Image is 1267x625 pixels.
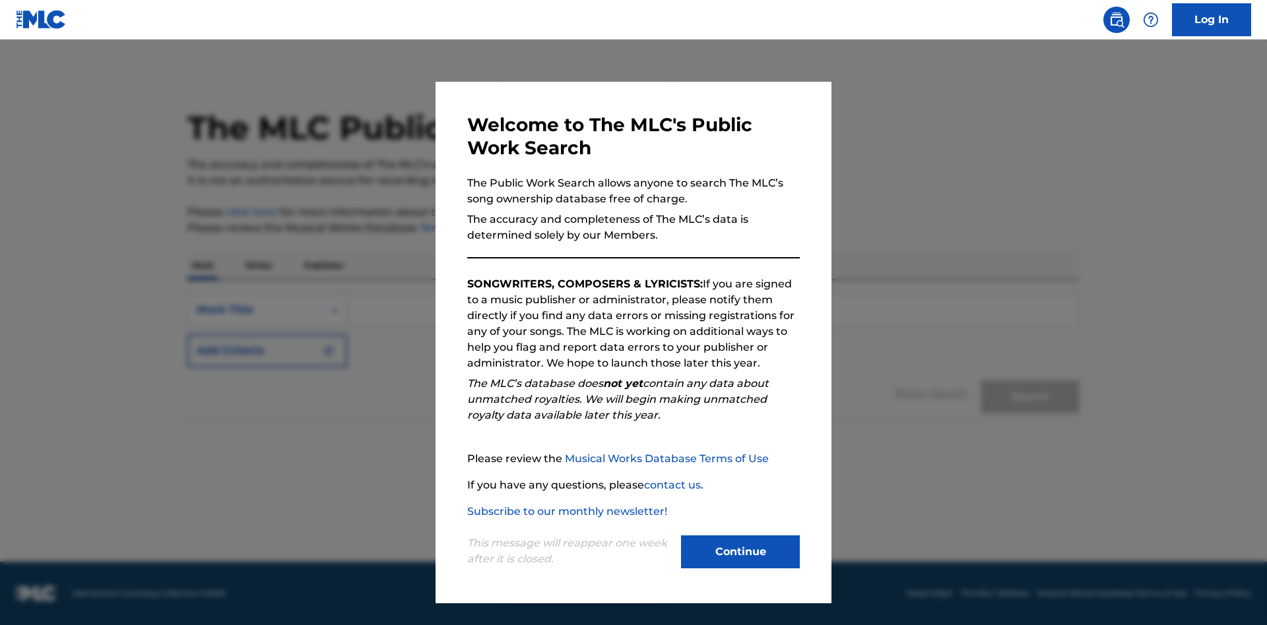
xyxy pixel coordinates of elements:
iframe: Chat Widget [1201,562,1267,625]
strong: not yet [603,377,643,390]
h3: Welcome to The MLC's Public Work Search [467,113,800,160]
div: Help [1138,7,1164,33]
a: contact us [644,479,701,491]
a: Log In [1172,3,1251,36]
p: If you have any questions, please . [467,477,800,493]
a: Musical Works Database Terms of Use [565,452,769,465]
img: search [1109,12,1124,28]
img: MLC Logo [16,10,67,29]
a: Public Search [1103,7,1130,33]
button: Continue [681,535,800,568]
p: This message will reappear one week after it is closed. [467,535,673,567]
em: The MLC’s database does contain any data about unmatched royalties. We will begin making unmatche... [467,377,769,421]
p: If you are signed to a music publisher or administrator, please notify them directly if you find ... [467,276,800,371]
strong: SONGWRITERS, COMPOSERS & LYRICISTS: [467,278,703,290]
p: The accuracy and completeness of The MLC’s data is determined solely by our Members. [467,212,800,243]
p: The Public Work Search allows anyone to search The MLC’s song ownership database free of charge. [467,175,800,207]
img: help [1143,12,1159,28]
p: Please review the [467,451,800,467]
a: Subscribe to our monthly newsletter! [467,505,667,518]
